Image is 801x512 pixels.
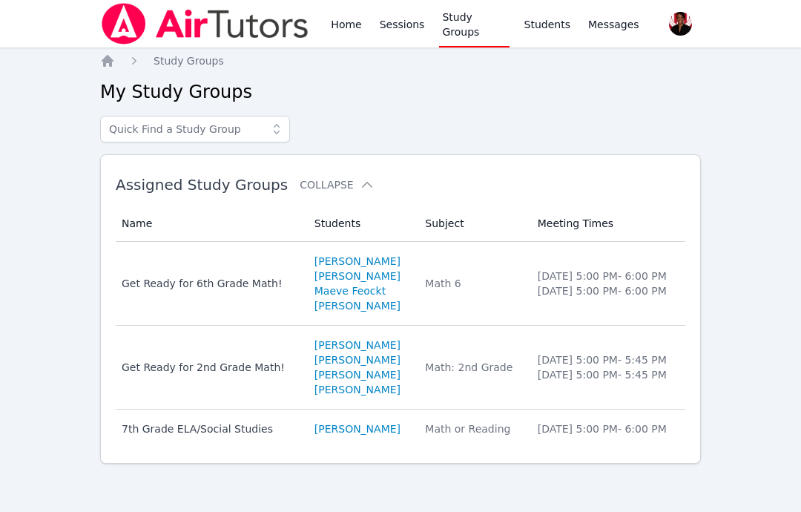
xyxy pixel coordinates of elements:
li: [DATE] 5:00 PM - 5:45 PM [538,352,676,367]
a: [PERSON_NAME] [314,382,400,397]
button: Collapse [300,177,374,192]
input: Quick Find a Study Group [100,116,290,142]
div: Math 6 [425,276,519,291]
li: [DATE] 5:00 PM - 6:00 PM [538,269,676,283]
th: Name [116,206,306,242]
a: [PERSON_NAME] [314,367,400,382]
img: Air Tutors [100,3,310,45]
h2: My Study Groups [100,80,701,104]
a: Study Groups [154,53,224,68]
div: Get Ready for 2nd Grade Math! [122,360,297,375]
nav: Breadcrumb [100,53,701,68]
th: Subject [416,206,528,242]
th: Meeting Times [529,206,685,242]
a: [PERSON_NAME] [314,352,400,367]
tr: 7th Grade ELA/Social Studies[PERSON_NAME]Math or Reading[DATE] 5:00 PM- 6:00 PM [116,410,685,448]
div: Math: 2nd Grade [425,360,519,375]
li: [DATE] 5:00 PM - 6:00 PM [538,283,676,298]
a: [PERSON_NAME] [314,254,400,269]
div: Math or Reading [425,421,519,436]
a: Maeve Feockt [314,283,386,298]
div: Get Ready for 6th Grade Math! [122,276,297,291]
a: [PERSON_NAME] [314,269,400,283]
tr: Get Ready for 2nd Grade Math![PERSON_NAME][PERSON_NAME][PERSON_NAME][PERSON_NAME]Math: 2nd Grade[... [116,326,685,410]
span: Assigned Study Groups [116,176,288,194]
a: [PERSON_NAME] [314,298,400,313]
span: Messages [588,17,639,32]
a: [PERSON_NAME] [314,421,400,436]
tr: Get Ready for 6th Grade Math![PERSON_NAME][PERSON_NAME]Maeve Feockt[PERSON_NAME]Math 6[DATE] 5:00... [116,242,685,326]
span: Study Groups [154,55,224,67]
a: [PERSON_NAME] [314,338,400,352]
li: [DATE] 5:00 PM - 6:00 PM [538,421,676,436]
div: 7th Grade ELA/Social Studies [122,421,297,436]
li: [DATE] 5:00 PM - 5:45 PM [538,367,676,382]
th: Students [306,206,417,242]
